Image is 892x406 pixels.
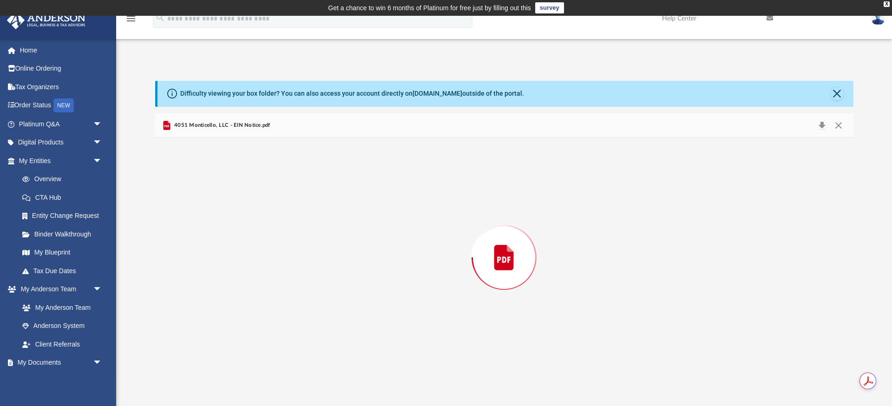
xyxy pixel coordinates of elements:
a: Platinum Q&Aarrow_drop_down [7,115,116,133]
a: Client Referrals [13,335,111,354]
a: Tax Due Dates [13,262,116,280]
a: Digital Productsarrow_drop_down [7,133,116,152]
a: My Anderson Teamarrow_drop_down [7,280,111,299]
a: Order StatusNEW [7,96,116,115]
a: menu [125,18,137,24]
button: Download [814,119,831,132]
span: arrow_drop_down [93,280,111,299]
a: My Documentsarrow_drop_down [7,354,111,372]
span: arrow_drop_down [93,354,111,373]
img: User Pic [871,12,885,25]
a: My Entitiesarrow_drop_down [7,151,116,170]
span: arrow_drop_down [93,151,111,170]
div: NEW [53,98,74,112]
a: My Anderson Team [13,298,107,317]
a: Tax Organizers [7,78,116,96]
a: Online Ordering [7,59,116,78]
a: Entity Change Request [13,207,116,225]
button: Close [830,119,847,132]
a: survey [535,2,564,13]
span: arrow_drop_down [93,115,111,134]
div: Preview [155,113,853,378]
a: My Blueprint [13,243,111,262]
a: Overview [13,170,116,189]
span: arrow_drop_down [93,133,111,152]
div: close [884,1,890,7]
a: Anderson System [13,317,111,335]
div: Get a chance to win 6 months of Platinum for free just by filling out this [328,2,531,13]
div: Difficulty viewing your box folder? You can also access your account directly on outside of the p... [180,89,524,98]
button: Close [831,87,844,100]
i: menu [125,13,137,24]
a: CTA Hub [13,188,116,207]
a: Home [7,41,116,59]
i: search [155,13,165,23]
img: Anderson Advisors Platinum Portal [4,11,88,29]
span: 4051 Monticello, LLC - EIN Notice.pdf [172,121,270,130]
a: Binder Walkthrough [13,225,116,243]
a: [DOMAIN_NAME] [413,90,462,97]
a: Box [13,372,107,390]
